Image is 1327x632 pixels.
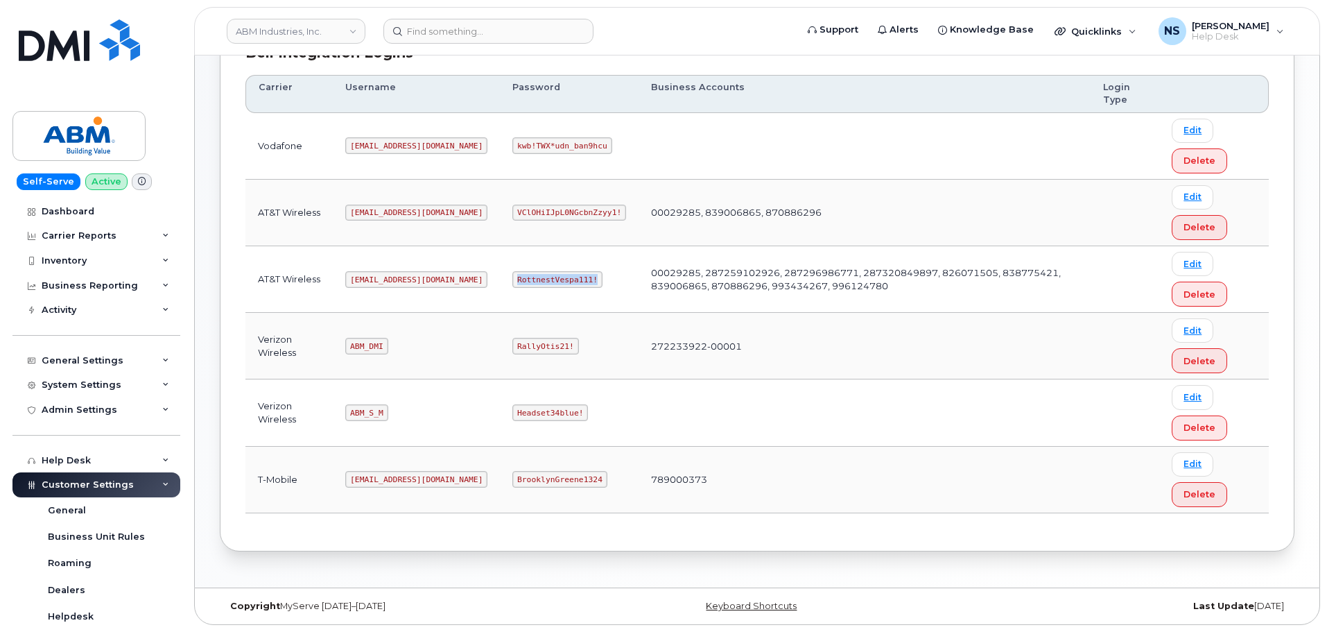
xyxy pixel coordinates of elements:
button: Delete [1172,482,1227,507]
code: kwb!TWX*udn_ban9hcu [512,137,612,154]
a: Alerts [868,16,928,44]
span: Delete [1183,421,1215,434]
code: RallyOtis21! [512,338,578,355]
td: 00029285, 839006865, 870886296 [639,180,1091,246]
span: Alerts [890,23,919,37]
span: Quicklinks [1071,26,1122,37]
strong: Copyright [230,601,280,611]
code: [EMAIL_ADDRESS][DOMAIN_NAME] [345,205,487,221]
td: 272233922-00001 [639,313,1091,379]
div: [DATE] [936,601,1294,612]
td: Verizon Wireless [245,379,333,446]
a: Edit [1172,318,1213,343]
div: Quicklinks [1045,17,1146,45]
code: ABM_DMI [345,338,388,355]
input: Find something... [383,19,593,44]
span: Delete [1183,355,1215,368]
td: AT&T Wireless [245,246,333,313]
code: [EMAIL_ADDRESS][DOMAIN_NAME] [345,271,487,288]
code: Headset34blue! [512,404,588,421]
th: Business Accounts [639,75,1091,113]
td: Vodafone [245,113,333,180]
code: RottnestVespa111! [512,271,602,288]
span: Delete [1183,488,1215,501]
button: Delete [1172,282,1227,307]
td: AT&T Wireless [245,180,333,246]
td: 789000373 [639,447,1091,513]
button: Delete [1172,148,1227,173]
th: Carrier [245,75,333,113]
a: Edit [1172,385,1213,409]
th: Username [333,75,500,113]
td: T-Mobile [245,447,333,513]
a: Edit [1172,252,1213,276]
button: Delete [1172,215,1227,240]
th: Password [500,75,639,113]
td: 00029285, 287259102926, 287296986771, 287320849897, 826071505, 838775421, 839006865, 870886296, 9... [639,246,1091,313]
a: Edit [1172,452,1213,477]
code: [EMAIL_ADDRESS][DOMAIN_NAME] [345,137,487,154]
a: Edit [1172,119,1213,143]
code: VClOHiIJpL0NGcbnZzyy1! [512,205,626,221]
code: [EMAIL_ADDRESS][DOMAIN_NAME] [345,471,487,488]
button: Delete [1172,416,1227,441]
a: Knowledge Base [928,16,1043,44]
a: Keyboard Shortcuts [706,601,797,611]
td: Verizon Wireless [245,313,333,379]
th: Login Type [1091,75,1159,113]
span: Support [819,23,858,37]
span: NS [1164,23,1180,40]
span: Delete [1183,221,1215,234]
a: ABM Industries, Inc. [227,19,365,44]
span: Help Desk [1192,31,1269,42]
code: ABM_S_M [345,404,388,421]
div: MyServe [DATE]–[DATE] [220,601,578,612]
code: BrooklynGreene1324 [512,471,607,488]
span: [PERSON_NAME] [1192,20,1269,31]
button: Delete [1172,348,1227,373]
span: Delete [1183,154,1215,167]
a: Edit [1172,185,1213,210]
span: Knowledge Base [950,23,1034,37]
a: Support [798,16,868,44]
strong: Last Update [1193,601,1254,611]
span: Delete [1183,288,1215,301]
div: Noah Shelton [1149,17,1294,45]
